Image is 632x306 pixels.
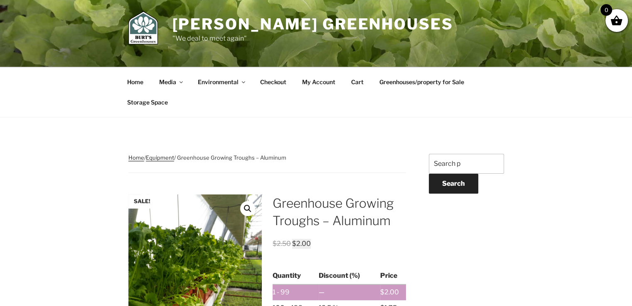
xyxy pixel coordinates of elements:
a: My Account [295,72,343,92]
a: Home [128,154,144,161]
span: $ [380,288,384,296]
bdi: 2.00 [380,288,399,296]
a: Storage Space [120,92,175,112]
input: Search products… [429,154,504,174]
img: Burt's Greenhouses [128,11,158,44]
a: Media [152,72,189,92]
nav: Top Menu [120,72,512,112]
a: View full-screen image gallery [240,201,255,216]
a: Cart [344,72,371,92]
span: 2.50 [273,240,291,248]
span: Sale! [128,194,156,208]
span: — [319,288,325,296]
p: "We deal to meet again" [172,34,453,44]
aside: Blog Sidebar [429,154,504,223]
a: Equipment [146,154,174,161]
a: [PERSON_NAME] Greenhouses [172,15,453,33]
span: 2.00 [292,240,311,248]
span: 0 [600,4,612,16]
a: Greenhouses/property for Sale [372,72,472,92]
span: $ [292,240,296,248]
a: Home [120,72,151,92]
span: Price [380,272,397,279]
span: Discount (%) [319,272,360,279]
a: Environmental [191,72,252,92]
button: Search [429,174,478,194]
h1: Greenhouse Growing Troughs – Aluminum [273,194,406,229]
span: 1 - 99 [273,288,290,296]
a: Checkout [253,72,294,92]
nav: Breadcrumb [128,154,406,173]
span: $ [273,240,277,248]
span: Quantity [273,272,301,279]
